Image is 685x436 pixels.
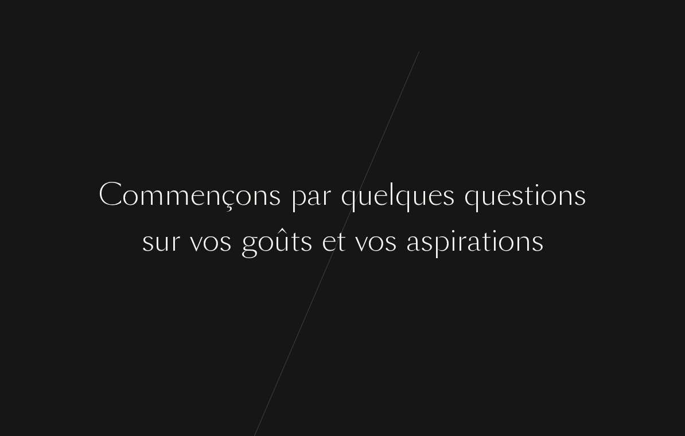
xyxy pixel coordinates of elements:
div: i [534,174,540,217]
div: u [154,220,170,263]
div: a [467,220,481,263]
div: o [122,174,139,217]
div: n [515,220,531,263]
div: q [395,174,412,217]
div: t [481,220,491,263]
div: o [368,220,384,263]
div: o [235,174,252,217]
div: l [388,174,395,217]
div: e [497,174,511,217]
div: s [384,220,397,263]
div: r [457,220,467,263]
div: s [442,174,455,217]
div: a [307,174,321,217]
div: i [450,220,457,263]
div: o [540,174,557,217]
div: C [99,174,122,217]
div: t [290,220,300,263]
div: v [190,220,203,263]
div: u [412,174,428,217]
div: i [491,220,498,263]
div: o [203,220,219,263]
div: p [290,174,307,217]
div: o [258,220,274,263]
div: n [252,174,268,217]
div: s [300,220,313,263]
div: r [170,220,181,263]
div: s [574,174,586,217]
div: e [373,174,388,217]
div: ç [221,174,235,217]
div: p [433,220,450,263]
div: n [205,174,221,217]
div: s [219,220,232,263]
div: s [511,174,524,217]
div: g [241,220,258,263]
div: e [190,174,205,217]
div: q [341,174,357,217]
div: s [421,220,433,263]
div: m [165,174,190,217]
div: m [139,174,165,217]
div: t [336,220,346,263]
div: v [355,220,368,263]
div: u [357,174,373,217]
div: u [481,174,497,217]
div: û [274,220,290,263]
div: e [428,174,442,217]
div: e [322,220,336,263]
div: t [524,174,534,217]
div: s [531,220,544,263]
div: o [498,220,515,263]
div: s [142,220,154,263]
div: q [464,174,481,217]
div: n [557,174,574,217]
div: a [406,220,421,263]
div: r [321,174,332,217]
div: s [268,174,281,217]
